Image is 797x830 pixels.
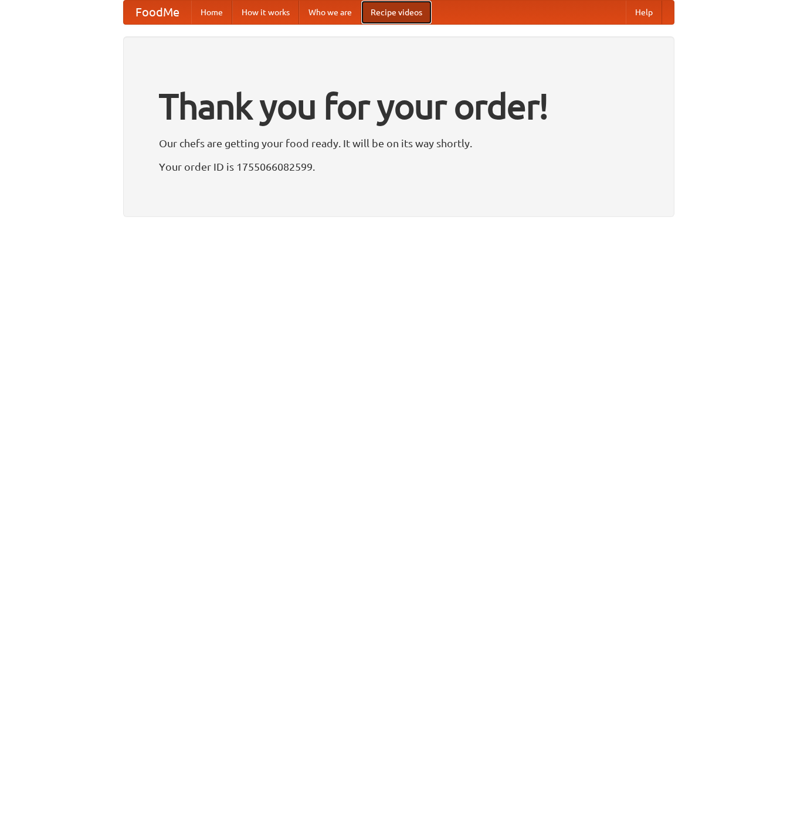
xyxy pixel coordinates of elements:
[232,1,299,24] a: How it works
[159,158,639,175] p: Your order ID is 1755066082599.
[124,1,191,24] a: FoodMe
[159,78,639,134] h1: Thank you for your order!
[159,134,639,152] p: Our chefs are getting your food ready. It will be on its way shortly.
[361,1,432,24] a: Recipe videos
[191,1,232,24] a: Home
[626,1,662,24] a: Help
[299,1,361,24] a: Who we are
